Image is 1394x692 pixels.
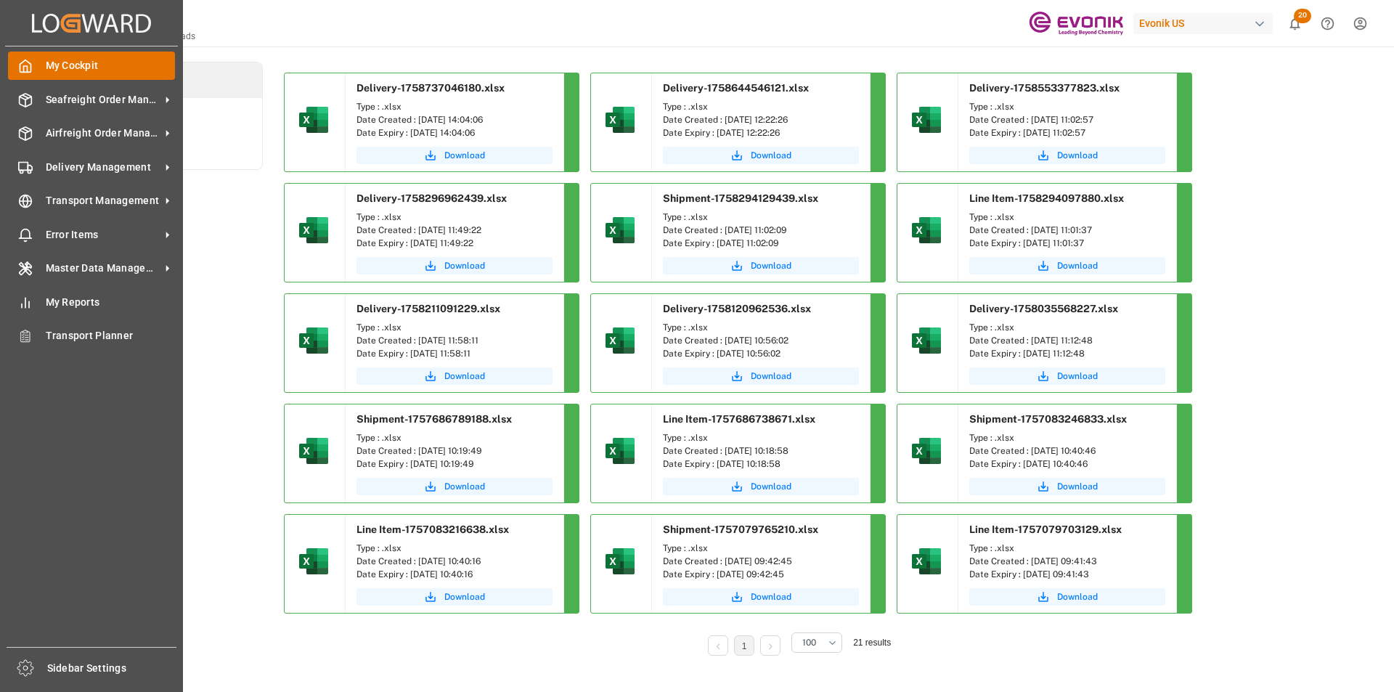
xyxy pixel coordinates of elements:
button: Download [663,478,859,495]
div: Type : .xlsx [663,211,859,224]
a: 1 [742,641,747,651]
span: My Reports [46,295,176,310]
div: Date Created : [DATE] 10:19:49 [356,444,553,457]
img: microsoft-excel-2019--v1.png [603,544,637,579]
span: Delivery-1758737046180.xlsx [356,82,505,94]
button: Download [969,147,1165,164]
div: Type : .xlsx [969,431,1165,444]
div: Date Created : [DATE] 10:56:02 [663,334,859,347]
div: Type : .xlsx [663,321,859,334]
div: Type : .xlsx [969,100,1165,113]
div: Date Expiry : [DATE] 10:56:02 [663,347,859,360]
a: Download [356,478,553,495]
div: Date Expiry : [DATE] 11:02:57 [969,126,1165,139]
button: Help Center [1311,7,1344,40]
div: Date Created : [DATE] 09:41:43 [969,555,1165,568]
div: Date Expiry : [DATE] 11:12:48 [969,347,1165,360]
img: microsoft-excel-2019--v1.png [603,323,637,358]
li: Next Page [760,635,780,656]
div: Date Expiry : [DATE] 12:22:26 [663,126,859,139]
img: microsoft-excel-2019--v1.png [296,323,331,358]
span: 100 [802,636,816,649]
button: Download [969,588,1165,606]
span: Download [751,480,791,493]
div: Date Created : [DATE] 11:02:09 [663,224,859,237]
li: 1 [734,635,754,656]
div: Date Created : [DATE] 14:04:06 [356,113,553,126]
div: Type : .xlsx [356,542,553,555]
span: Delivery-1758553377823.xlsx [969,82,1120,94]
div: Type : .xlsx [356,211,553,224]
img: microsoft-excel-2019--v1.png [603,102,637,137]
img: microsoft-excel-2019--v1.png [909,433,944,468]
span: Download [1057,590,1098,603]
div: Date Created : [DATE] 10:40:46 [969,444,1165,457]
div: Date Expiry : [DATE] 10:40:46 [969,457,1165,471]
div: Date Expiry : [DATE] 10:19:49 [356,457,553,471]
span: Shipment-1757686789188.xlsx [356,413,512,425]
div: Date Created : [DATE] 11:01:37 [969,224,1165,237]
button: Download [663,257,859,274]
div: Type : .xlsx [969,321,1165,334]
button: Download [356,588,553,606]
span: Master Data Management [46,261,160,276]
div: Date Expiry : [DATE] 11:02:09 [663,237,859,250]
div: Date Created : [DATE] 11:58:11 [356,334,553,347]
div: Date Expiry : [DATE] 11:49:22 [356,237,553,250]
span: Delivery-1758035568227.xlsx [969,303,1118,314]
span: Download [1057,149,1098,162]
div: Date Created : [DATE] 10:40:16 [356,555,553,568]
div: Type : .xlsx [356,100,553,113]
button: Download [969,478,1165,495]
img: microsoft-excel-2019--v1.png [603,213,637,248]
span: Download [444,480,485,493]
span: Line Item-1758294097880.xlsx [969,192,1124,204]
a: Download [969,367,1165,385]
span: Delivery-1758120962536.xlsx [663,303,811,314]
div: Date Expiry : [DATE] 11:58:11 [356,347,553,360]
img: Evonik-brand-mark-Deep-Purple-RGB.jpeg_1700498283.jpeg [1029,11,1123,36]
a: Download [663,147,859,164]
a: Download [663,367,859,385]
span: 20 [1294,9,1311,23]
span: Download [444,590,485,603]
span: Download [1057,259,1098,272]
span: 21 results [853,638,891,648]
div: Date Created : [DATE] 10:18:58 [663,444,859,457]
div: Date Expiry : [DATE] 11:01:37 [969,237,1165,250]
span: Line Item-1757083216638.xlsx [356,524,509,535]
div: Type : .xlsx [969,211,1165,224]
span: Delivery Management [46,160,160,175]
div: Date Created : [DATE] 11:02:57 [969,113,1165,126]
div: Date Expiry : [DATE] 09:41:43 [969,568,1165,581]
div: Type : .xlsx [969,542,1165,555]
img: microsoft-excel-2019--v1.png [296,213,331,248]
div: Type : .xlsx [663,431,859,444]
button: Download [663,588,859,606]
button: Download [969,257,1165,274]
div: Date Expiry : [DATE] 10:40:16 [356,568,553,581]
div: Date Expiry : [DATE] 14:04:06 [356,126,553,139]
span: Download [751,259,791,272]
div: Type : .xlsx [356,431,553,444]
span: Transport Planner [46,328,176,343]
a: Download [356,147,553,164]
button: Download [356,257,553,274]
span: Delivery-1758211091229.xlsx [356,303,500,314]
div: Date Created : [DATE] 11:49:22 [356,224,553,237]
img: microsoft-excel-2019--v1.png [296,102,331,137]
span: Download [751,149,791,162]
span: Airfreight Order Management [46,126,160,141]
div: Date Created : [DATE] 09:42:45 [663,555,859,568]
span: Transport Management [46,193,160,208]
img: microsoft-excel-2019--v1.png [909,102,944,137]
div: Date Expiry : [DATE] 10:18:58 [663,457,859,471]
span: Download [444,149,485,162]
img: microsoft-excel-2019--v1.png [296,433,331,468]
div: Type : .xlsx [356,321,553,334]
